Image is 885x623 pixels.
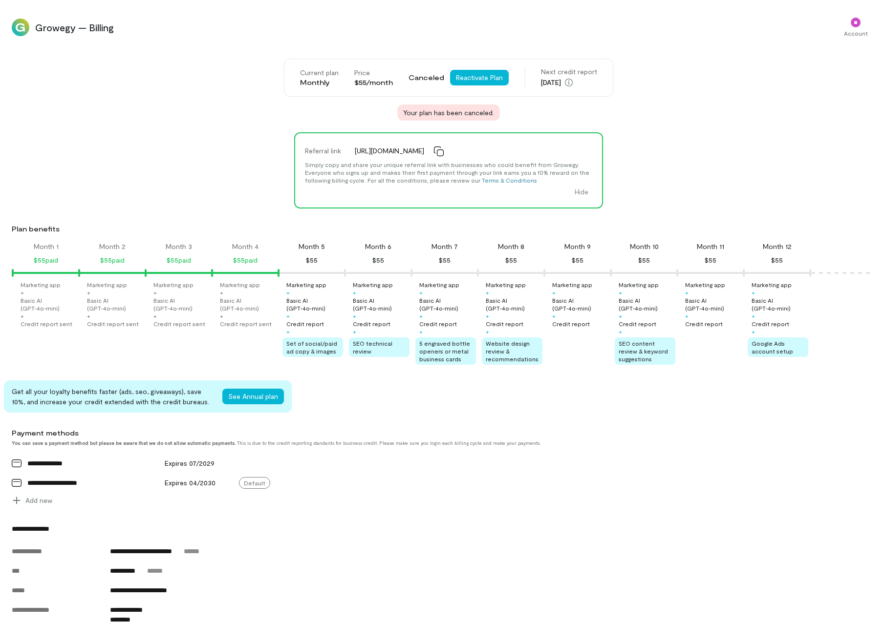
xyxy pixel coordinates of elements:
div: Credit report [552,320,590,328]
div: Basic AI (GPT‑4o‑mini) [552,296,609,312]
div: $55/month [354,78,393,87]
div: + [353,289,356,296]
div: Credit report [619,320,656,328]
div: Month 10 [630,242,659,251]
div: Credit report [752,320,789,328]
div: Marketing app [685,281,725,289]
div: $55 paid [167,254,191,266]
div: + [87,312,90,320]
div: Marketing app [353,281,393,289]
div: Month 1 [34,242,59,251]
div: Basic AI (GPT‑4o‑mini) [286,296,343,312]
div: + [486,328,489,335]
div: Marketing app [153,281,194,289]
div: Marketing app [486,281,526,289]
div: + [685,289,689,296]
div: Credit report sent [21,320,72,328]
div: + [153,312,157,320]
div: Marketing app [752,281,792,289]
div: Basic AI (GPT‑4o‑mini) [21,296,77,312]
div: $55 paid [100,254,125,266]
div: Credit report sent [87,320,139,328]
div: Marketing app [87,281,127,289]
div: Month 6 [365,242,391,251]
div: + [752,312,755,320]
div: + [486,289,489,296]
button: Reactivate Plan [450,70,509,85]
div: Payment methods [12,428,794,438]
span: Growegy — Billing [35,21,832,34]
div: Credit report [353,320,390,328]
div: Credit report [486,320,523,328]
div: Month 3 [166,242,192,251]
div: + [752,289,755,296]
div: Credit report [419,320,457,328]
div: Month 5 [299,242,325,251]
div: Month 8 [498,242,524,251]
span: Google Ads account setup [752,340,793,354]
div: + [685,312,689,320]
div: Basic AI (GPT‑4o‑mini) [220,296,277,312]
span: Expires 04/2030 [165,478,216,487]
div: $55 [306,254,318,266]
div: $55 [638,254,650,266]
div: + [619,328,622,335]
span: Website design review & recommendations [486,340,539,362]
span: Default [239,477,270,489]
div: + [21,312,24,320]
div: Monthly [300,78,339,87]
div: Basic AI (GPT‑4o‑mini) [153,296,210,312]
div: Basic AI (GPT‑4o‑mini) [419,296,476,312]
div: Month 4 [232,242,259,251]
div: Current plan [300,68,339,78]
a: Terms & Conditions [482,177,537,184]
div: Month 9 [564,242,591,251]
div: Credit report sent [220,320,272,328]
div: Credit report sent [153,320,205,328]
div: + [153,289,157,296]
span: Your plan has been canceled. [403,107,494,118]
div: Account [844,29,868,37]
div: Basic AI (GPT‑4o‑mini) [353,296,410,312]
div: $55 paid [34,254,58,266]
div: $55 [572,254,583,266]
div: $55 [505,254,517,266]
div: Basic AI (GPT‑4o‑mini) [619,296,675,312]
div: + [353,328,356,335]
div: Marketing app [619,281,659,289]
span: Add new [25,496,52,505]
div: Marketing app [21,281,61,289]
div: $55 [771,254,783,266]
div: + [353,312,356,320]
div: Month 2 [99,242,126,251]
span: SEO technical review [353,340,392,354]
span: Canceled [409,73,444,83]
span: SEO content review & keyword suggestions [619,340,668,362]
div: + [552,312,556,320]
div: + [419,289,423,296]
div: This is due to the credit reporting standards for business credit. Please make sure you login eac... [12,440,794,446]
div: + [286,312,290,320]
div: Marketing app [419,281,459,289]
div: Month 12 [763,242,792,251]
div: + [87,289,90,296]
div: Basic AI (GPT‑4o‑mini) [87,296,144,312]
strong: You can save a payment method but please be aware that we do not allow automatic payments. [12,440,236,446]
div: Basic AI (GPT‑4o‑mini) [486,296,542,312]
div: Price [354,68,393,78]
div: $55 [372,254,384,266]
div: + [286,289,290,296]
span: 5 engraved bottle openers or metal business cards [419,340,470,362]
div: + [21,289,24,296]
button: Hide [569,184,594,200]
div: Next credit report [541,67,597,77]
div: + [619,289,622,296]
span: Set of social/paid ad copy & images [286,340,337,354]
div: + [286,328,290,335]
span: Expires 07/2029 [165,459,215,467]
div: Basic AI (GPT‑4o‑mini) [752,296,808,312]
span: Simply copy and share your unique referral link with businesses who could benefit from Growegy. E... [305,161,589,184]
div: $55 [439,254,451,266]
div: Marketing app [552,281,592,289]
div: Credit report [685,320,723,328]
